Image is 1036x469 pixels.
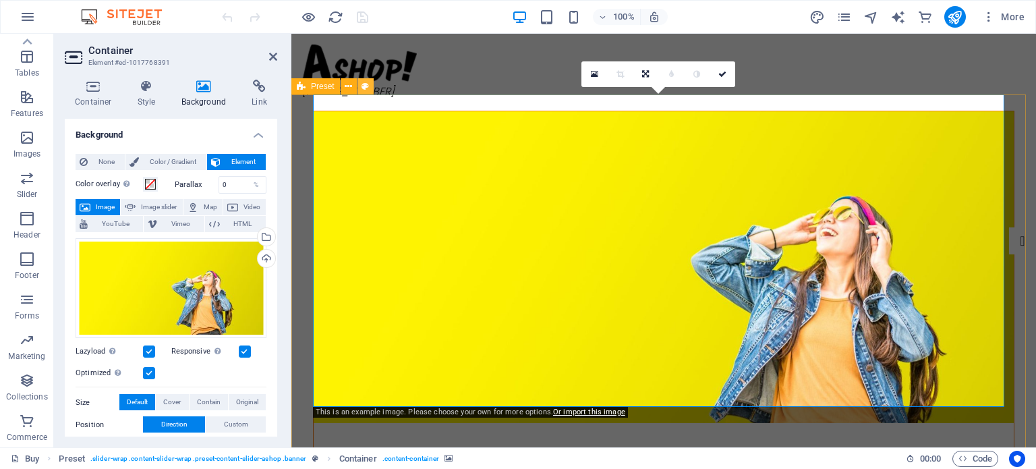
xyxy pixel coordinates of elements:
i: Reload page [328,9,343,25]
p: Commerce [7,432,47,443]
p: Collections [6,391,47,402]
span: YouTube [92,216,139,232]
p: Forms [15,310,39,321]
span: : [929,453,931,464]
i: AI Writer [890,9,906,25]
span: Contain [197,394,221,410]
i: On resize automatically adjust zoom level to fit chosen device. [648,11,660,23]
a: Select files from the file manager, stock photos, or upload file(s) [581,61,607,87]
button: More [977,6,1030,28]
span: Vimeo [161,216,200,232]
button: text_generator [890,9,906,25]
span: Custom [224,416,248,433]
button: publish [944,6,966,28]
span: None [92,154,121,170]
span: Direction [161,416,188,433]
a: Greyscale [684,61,710,87]
h6: 100% [613,9,635,25]
h4: Link [241,80,277,108]
h4: Background [171,80,242,108]
button: 100% [593,9,641,25]
p: Images [13,148,41,159]
span: . slider-wrap .content-slider-wrap .preset-content-slider-ashop .banner [90,451,307,467]
span: Preset [311,82,335,90]
i: This element contains a background [444,455,453,462]
div: % [247,177,266,193]
a: Change orientation [633,61,658,87]
button: Image slider [121,199,182,215]
p: Marketing [8,351,45,362]
button: Vimeo [144,216,204,232]
p: Features [11,108,43,119]
p: Tables [15,67,39,78]
button: YouTube [76,216,143,232]
button: Image [76,199,120,215]
button: Color / Gradient [125,154,206,170]
h4: Container [65,80,127,108]
h2: Container [88,45,277,57]
span: Color / Gradient [143,154,202,170]
a: Confirm ( Ctrl ⏎ ) [710,61,735,87]
label: Position [76,417,143,433]
button: HTML [205,216,266,232]
a: Or import this image [553,408,625,416]
button: Video [223,199,266,215]
p: Header [13,229,40,240]
span: Click to select. Double-click to edit [339,451,377,467]
a: Blur [658,61,684,87]
span: . content-container [382,451,440,467]
button: Element [207,154,266,170]
button: Contain [190,394,228,410]
button: commerce [917,9,933,25]
label: Size [76,395,119,411]
span: Image [94,199,116,215]
h4: Background [65,119,277,143]
span: More [982,10,1025,24]
button: pages [836,9,853,25]
button: navigator [863,9,880,25]
span: Cover [163,394,181,410]
button: Cover [156,394,188,410]
a: Click to cancel selection. Double-click to open Pages [11,451,39,467]
div: yellow.jpg [76,238,266,339]
button: Default [119,394,155,410]
button: Direction [143,416,205,433]
h6: Session time [906,451,942,467]
span: Image slider [140,199,178,215]
label: Optimized [76,365,143,381]
span: 00 00 [920,451,941,467]
nav: breadcrumb [59,451,453,467]
p: Footer [15,270,39,281]
button: Map [183,199,223,215]
label: Color overlay [76,176,143,192]
i: Commerce [917,9,933,25]
span: Video [242,199,262,215]
i: Navigator [863,9,879,25]
i: Publish [947,9,962,25]
button: design [809,9,826,25]
button: Click here to leave preview mode and continue editing [300,9,316,25]
span: Map [202,199,219,215]
span: Click to select. Double-click to edit [59,451,85,467]
button: Original [229,394,266,410]
button: Code [952,451,998,467]
img: Editor Logo [78,9,179,25]
div: This is an example image. Please choose your own for more options. [313,407,628,418]
span: HTML [224,216,262,232]
i: Pages (Ctrl+Alt+S) [836,9,852,25]
a: Crop mode [607,61,633,87]
button: None [76,154,125,170]
label: Lazyload [76,343,143,360]
label: Parallax [175,181,219,188]
p: Slider [17,189,38,200]
i: Design (Ctrl+Alt+Y) [809,9,825,25]
span: Code [958,451,992,467]
button: Custom [206,416,266,433]
span: Element [225,154,262,170]
button: reload [327,9,343,25]
label: Responsive [171,343,239,360]
i: This element is a customizable preset [312,455,318,462]
h4: Style [127,80,171,108]
span: Original [236,394,258,410]
span: Default [127,394,148,410]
